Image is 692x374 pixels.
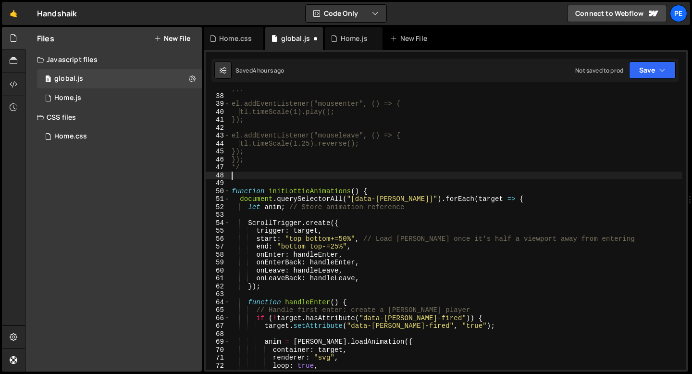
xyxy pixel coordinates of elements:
[206,362,230,370] div: 72
[206,267,230,275] div: 60
[206,314,230,323] div: 66
[206,235,230,243] div: 56
[390,34,431,43] div: New File
[25,108,202,127] div: CSS files
[37,33,54,44] h2: Files
[575,66,623,75] div: Not saved to prod
[54,94,81,102] div: Home.js
[206,322,230,330] div: 67
[206,346,230,354] div: 70
[37,127,202,146] div: 16572/45056.css
[206,283,230,291] div: 62
[206,100,230,108] div: 39
[54,132,87,141] div: Home.css
[37,69,202,88] div: 16572/45061.js
[206,179,230,187] div: 49
[206,124,230,132] div: 42
[206,219,230,227] div: 54
[206,132,230,140] div: 43
[206,187,230,196] div: 50
[629,62,676,79] button: Save
[25,50,202,69] div: Javascript files
[206,306,230,314] div: 65
[206,330,230,338] div: 68
[206,354,230,362] div: 71
[54,75,83,83] div: global.js
[206,156,230,164] div: 46
[253,66,284,75] div: 4 hours ago
[206,163,230,172] div: 47
[206,211,230,219] div: 53
[670,5,687,22] a: Pe
[206,299,230,307] div: 64
[2,2,25,25] a: 🤙
[206,259,230,267] div: 59
[206,108,230,116] div: 40
[206,203,230,212] div: 52
[306,5,386,22] button: Code Only
[206,227,230,235] div: 55
[219,34,252,43] div: Home.css
[567,5,667,22] a: Connect to Webflow
[45,76,51,84] span: 0
[154,35,190,42] button: New File
[37,8,77,19] div: Handshaik
[206,140,230,148] div: 44
[341,34,368,43] div: Home.js
[206,116,230,124] div: 41
[206,172,230,180] div: 48
[206,243,230,251] div: 57
[206,338,230,346] div: 69
[206,274,230,283] div: 61
[281,34,310,43] div: global.js
[206,148,230,156] div: 45
[206,195,230,203] div: 51
[37,88,202,108] div: 16572/45051.js
[206,290,230,299] div: 63
[206,251,230,259] div: 58
[235,66,284,75] div: Saved
[206,92,230,100] div: 38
